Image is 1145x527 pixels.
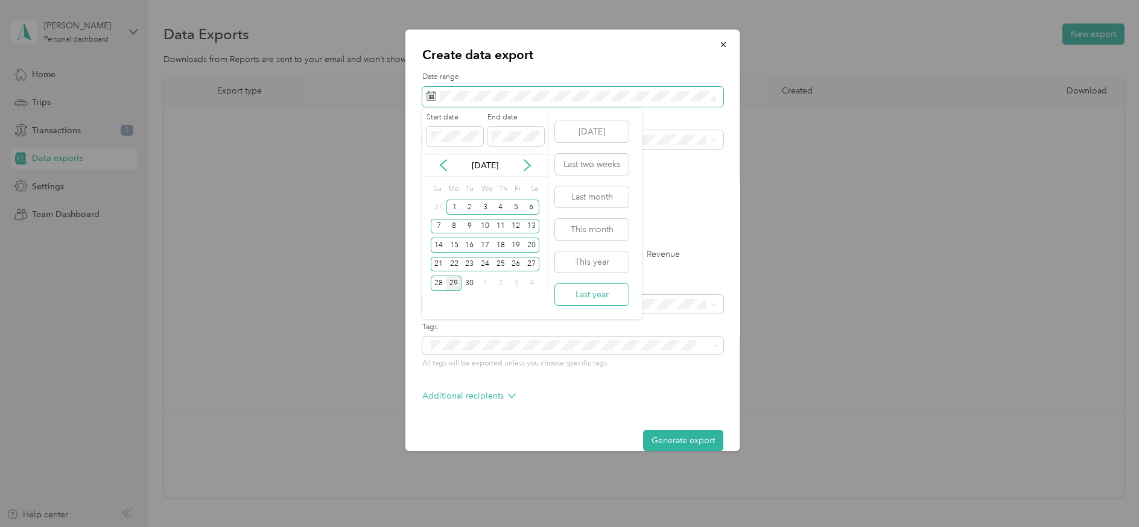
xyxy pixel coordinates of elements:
div: 8 [446,219,462,234]
p: Create data export [422,46,723,63]
button: Last month [555,186,629,207]
div: 2 [461,200,477,215]
iframe: Everlance-gr Chat Button Frame [1077,459,1145,527]
button: Last two weeks [555,154,629,175]
button: [DATE] [555,121,629,142]
div: 1 [477,276,493,291]
div: 23 [461,257,477,272]
label: Date range [422,72,723,83]
p: All tags will be exported unless you choose specific tags. [422,358,723,369]
div: 26 [509,257,524,272]
div: 3 [477,200,493,215]
label: End date [487,112,544,123]
label: Tags [422,322,723,333]
div: 24 [477,257,493,272]
button: Last year [555,284,629,305]
div: 27 [524,257,539,272]
label: Revenue [634,250,680,259]
div: Tu [463,181,475,198]
div: Mo [446,181,460,198]
div: 3 [509,276,524,291]
div: 11 [493,219,509,234]
div: Su [431,181,442,198]
div: Th [497,181,509,198]
div: 4 [524,276,539,291]
p: Additional recipients [422,390,516,402]
div: 15 [446,238,462,253]
div: 22 [446,257,462,272]
div: 25 [493,257,509,272]
div: Fr [512,181,524,198]
div: 20 [524,238,539,253]
label: Start date [427,112,483,123]
div: 21 [431,257,446,272]
div: 1 [446,200,462,215]
div: 6 [524,200,539,215]
div: 10 [477,219,493,234]
div: 28 [431,276,446,291]
div: 13 [524,219,539,234]
div: We [479,181,493,198]
div: 7 [431,219,446,234]
div: 14 [431,238,446,253]
div: 4 [493,200,509,215]
button: This month [555,219,629,240]
button: This year [555,251,629,273]
div: 5 [509,200,524,215]
div: 9 [461,219,477,234]
div: 31 [431,200,446,215]
div: 29 [446,276,462,291]
div: 30 [461,276,477,291]
p: [DATE] [460,159,510,172]
div: Sa [528,181,539,198]
div: 2 [493,276,509,291]
div: 16 [461,238,477,253]
div: 12 [509,219,524,234]
div: 19 [509,238,524,253]
div: 18 [493,238,509,253]
button: Generate export [643,430,723,451]
div: 17 [477,238,493,253]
